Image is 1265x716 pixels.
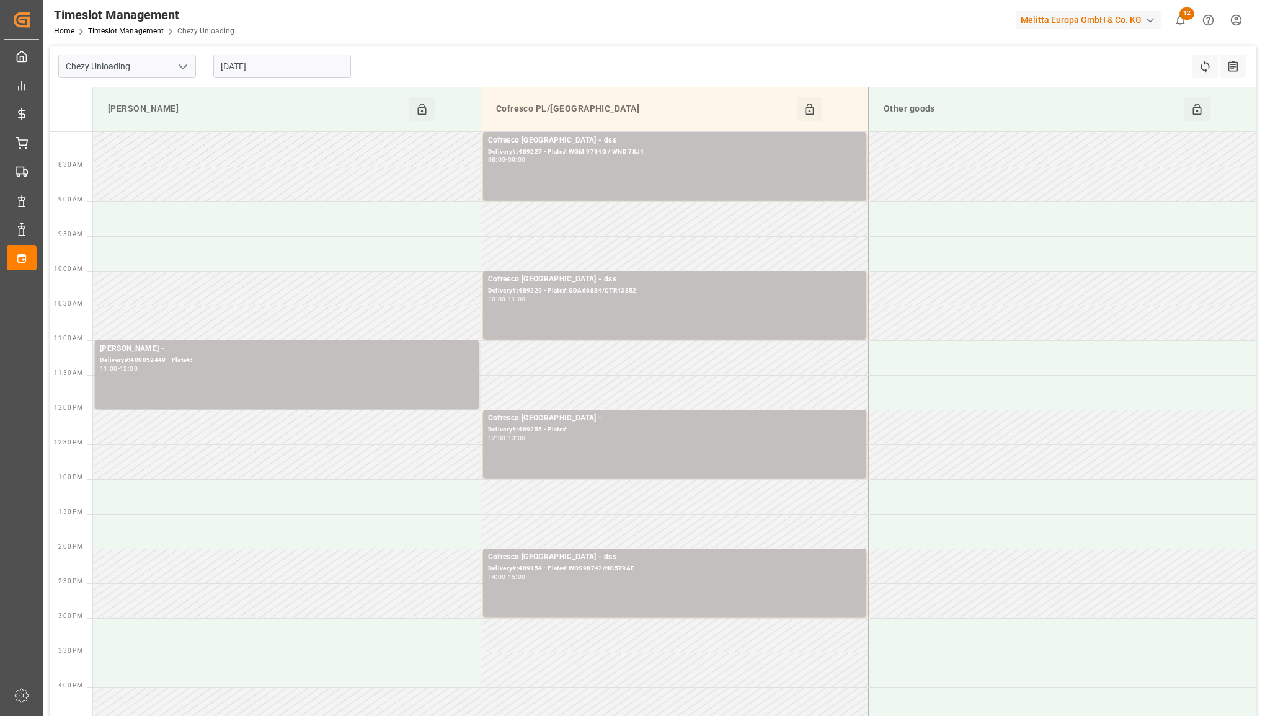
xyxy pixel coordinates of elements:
div: [PERSON_NAME] - [100,343,474,355]
span: 1:30 PM [58,508,82,515]
span: 3:30 PM [58,647,82,654]
div: 13:00 [508,435,526,441]
input: DD-MM-YYYY [213,55,351,78]
div: 11:00 [100,366,118,371]
span: 4:00 PM [58,682,82,689]
div: [PERSON_NAME] [103,97,409,121]
span: 9:30 AM [58,231,82,237]
button: Melitta Europa GmbH & Co. KG [1016,8,1166,32]
div: Delivery#:489229 - Plate#:GDA66884/CTR43852 [488,286,861,296]
button: show 12 new notifications [1166,6,1194,34]
div: 12:00 [488,435,506,441]
div: Delivery#:489154 - Plate#:WOS98742/NO579AE [488,564,861,574]
div: 14:00 [488,574,506,580]
div: - [505,157,507,162]
span: 8:30 AM [58,161,82,168]
div: - [505,296,507,302]
span: 12:00 PM [54,404,82,411]
div: Delivery#:489227 - Plate#:WGM 9714G / WND 78J4 [488,147,861,157]
div: 09:00 [508,157,526,162]
div: Cofresco [GEOGRAPHIC_DATA] - [488,412,861,425]
span: 2:30 PM [58,578,82,585]
div: - [505,435,507,441]
span: 1:00 PM [58,474,82,480]
div: Melitta Europa GmbH & Co. KG [1016,11,1161,29]
span: 12:30 PM [54,439,82,446]
div: Cofresco [GEOGRAPHIC_DATA] - dss [488,273,861,286]
div: - [118,366,120,371]
div: Delivery#:400052449 - Plate#: [100,355,474,366]
span: 9:00 AM [58,196,82,203]
a: Home [54,27,74,35]
div: 12:00 [120,366,138,371]
button: open menu [173,57,192,76]
div: Delivery#:489255 - Plate#: [488,425,861,435]
span: 10:00 AM [54,265,82,272]
span: 3:00 PM [58,612,82,619]
div: Cofresco PL/[GEOGRAPHIC_DATA] [491,97,797,121]
button: Help Center [1194,6,1222,34]
div: Timeslot Management [54,6,234,24]
input: Type to search/select [58,55,196,78]
span: 10:30 AM [54,300,82,307]
span: 2:00 PM [58,543,82,550]
a: Timeslot Management [88,27,164,35]
div: Cofresco [GEOGRAPHIC_DATA] - dss [488,135,861,147]
div: 15:00 [508,574,526,580]
div: 08:00 [488,157,506,162]
span: 12 [1179,7,1194,20]
div: - [505,574,507,580]
span: 11:30 AM [54,369,82,376]
div: Cofresco [GEOGRAPHIC_DATA] - dss [488,551,861,564]
span: 11:00 AM [54,335,82,342]
div: Other goods [879,97,1185,121]
div: 11:00 [508,296,526,302]
div: 10:00 [488,296,506,302]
